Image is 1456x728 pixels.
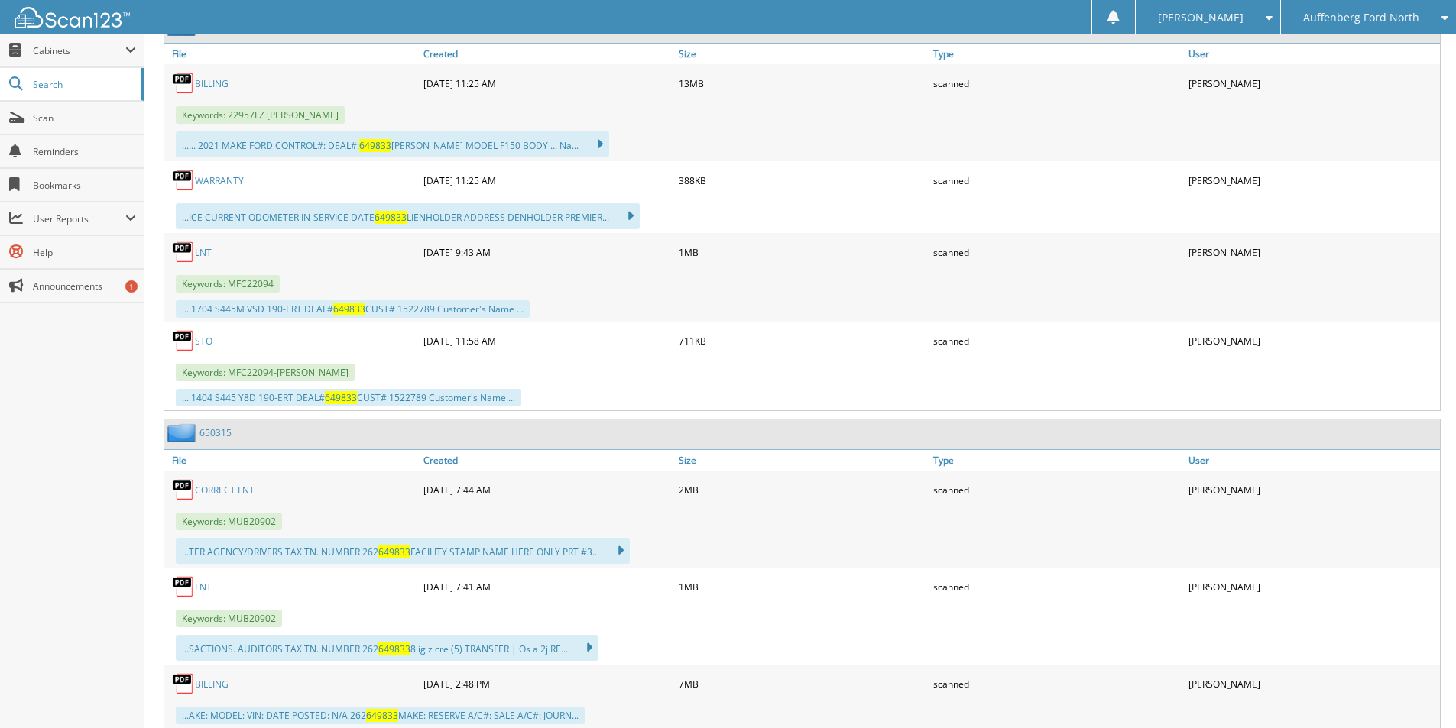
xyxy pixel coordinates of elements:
span: Cabinets [33,44,125,57]
a: 650315 [199,426,232,439]
div: scanned [929,325,1185,356]
div: [DATE] 2:48 PM [420,668,675,699]
div: [DATE] 9:43 AM [420,237,675,267]
a: CORRECT LNT [195,484,255,497]
span: [PERSON_NAME] [1158,13,1244,22]
div: [DATE] 11:25 AM [420,68,675,99]
a: WARRANTY [195,174,244,187]
a: Created [420,44,675,64]
span: Keywords: MUB20902 [176,513,282,530]
div: [PERSON_NAME] [1185,165,1440,196]
div: ...ICE CURRENT ODOMETER IN-SERVICE DATE LIENHOLDER ADDRESS DENHOLDER PREMIER... [176,203,640,229]
span: Keywords: MFC22094 [176,275,280,293]
div: [DATE] 11:58 AM [420,325,675,356]
a: Created [420,450,675,471]
div: ... 1704 S445M VSD 190-ERT DEAL# CUST# 1522789 Customer's Name ... [176,300,530,318]
div: 7MB [675,668,930,699]
span: Scan [33,112,136,125]
div: [PERSON_NAME] [1185,237,1440,267]
div: 1MB [675,237,930,267]
a: BILLING [195,678,229,691]
img: PDF.png [172,329,195,352]
div: [PERSON_NAME] [1185,474,1440,505]
div: [PERSON_NAME] [1185,68,1440,99]
img: scan123-logo-white.svg [15,7,130,28]
span: User Reports [33,212,125,225]
a: LNT [195,581,212,594]
span: Auffenberg Ford North [1303,13,1419,22]
div: [DATE] 7:41 AM [420,571,675,602]
span: Announcements [33,280,136,293]
div: scanned [929,237,1185,267]
div: ...TER AGENCY/DRIVERS TAX TN. NUMBER 262 FACILITY STAMP NAME HERE ONLY PRT #3... [176,538,630,564]
span: 649833 [333,303,365,315]
a: User [1185,450,1440,471]
div: [DATE] 7:44 AM [420,474,675,505]
span: 649833 [359,139,391,152]
div: 388KB [675,165,930,196]
div: [DATE] 11:25 AM [420,165,675,196]
a: LNT [195,246,212,259]
div: 1 [125,280,138,293]
img: PDF.png [172,169,195,192]
div: scanned [929,474,1185,505]
span: 649833 [378,642,410,655]
div: scanned [929,571,1185,602]
div: [PERSON_NAME] [1185,668,1440,699]
div: ...... 2021 MAKE FORD CONTROL#: DEAL#: [PERSON_NAME] MODEL F150 BODY ... Na... [176,131,609,157]
div: 13MB [675,68,930,99]
span: Search [33,78,134,91]
img: PDF.png [172,672,195,695]
div: [PERSON_NAME] [1185,571,1440,602]
div: 1MB [675,571,930,602]
div: scanned [929,68,1185,99]
a: Size [675,44,930,64]
span: 649833 [325,391,357,404]
span: Help [33,246,136,259]
div: ...SACTIONS. AUDITORS TAX TN. NUMBER 262 8 ig z cre (5) TRANSFER | Os a 2j RE... [176,635,598,661]
img: PDF.png [172,241,195,264]
div: scanned [929,165,1185,196]
a: Type [929,450,1185,471]
img: folder2.png [167,423,199,442]
div: ... 1404 S445 Y8D 190-ERT DEAL# CUST# 1522789 Customer's Name ... [176,389,521,406]
iframe: Chat Widget [1380,655,1456,728]
span: 649833 [375,211,407,224]
div: 2MB [675,474,930,505]
a: BILLING [195,77,229,90]
a: File [164,44,420,64]
span: Keywords: 22957FZ [PERSON_NAME] [176,106,345,124]
a: User [1185,44,1440,64]
span: Bookmarks [33,179,136,192]
img: PDF.png [172,72,195,95]
div: [PERSON_NAME] [1185,325,1440,356]
div: ...AKE: MODEL: VIN: DATE POSTED: N/A 262 MAKE: RESERVE A/C#: SALE A/C#: JOURN... [176,707,585,724]
img: PDF.png [172,478,195,501]
div: 711KB [675,325,930,356]
span: Reminders [33,145,136,158]
span: 649833 [378,545,410,558]
div: scanned [929,668,1185,699]
a: Size [675,450,930,471]
span: Keywords: MFC22094-[PERSON_NAME] [176,364,355,381]
a: Type [929,44,1185,64]
span: Keywords: MUB20902 [176,610,282,627]
a: File [164,450,420,471]
img: PDF.png [172,575,195,598]
a: STO [195,335,212,348]
span: 649833 [366,709,398,722]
